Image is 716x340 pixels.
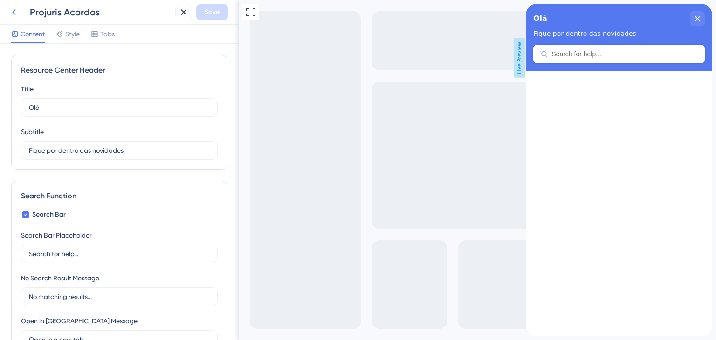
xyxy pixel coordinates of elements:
[196,4,228,20] button: Save
[29,292,210,302] input: No matching results...
[205,7,220,18] span: Save
[32,209,66,220] span: Search Bar
[30,6,172,19] div: Projuris Acordos
[275,38,287,78] span: Live Preview
[21,230,92,241] div: Search Bar Placeholder
[26,47,172,54] input: Search for help...
[21,190,218,202] div: Search Function
[29,145,210,156] input: Description
[21,126,44,137] div: Subtitle
[65,28,80,40] span: Style
[100,28,115,40] span: Tabs
[7,26,110,34] span: Fique por dentro das novidades
[21,65,218,76] div: Resource Center Header
[29,102,210,113] input: Title
[21,83,34,95] div: Title
[21,28,45,40] span: Content
[52,5,55,12] div: 3
[5,2,46,14] span: Get Started
[21,315,138,326] div: Open in [GEOGRAPHIC_DATA] Message
[7,8,21,22] span: Olá
[21,272,99,284] div: No Search Result Message
[29,249,210,259] input: Search for help...
[164,7,179,22] div: close resource center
